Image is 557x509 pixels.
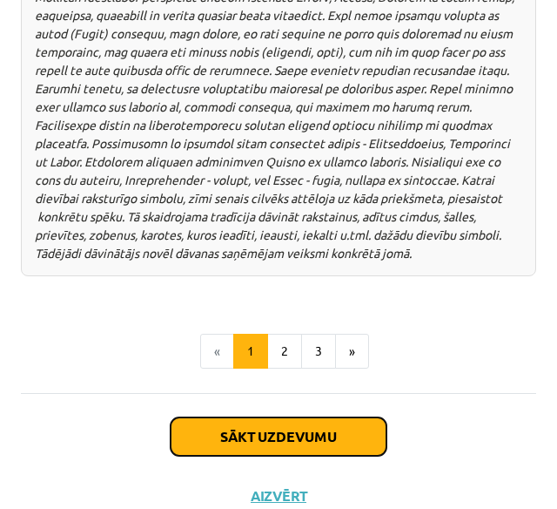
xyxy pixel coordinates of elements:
[245,487,312,505] button: Aizvērt
[267,334,302,369] button: 2
[233,334,268,369] button: 1
[35,172,502,261] i: Katrai dievībai raksturīgo simbolu, zīmi senais cilvēks attēloja uz kāda priekšmeta, piesaistot k...
[335,334,369,369] button: »
[301,334,336,369] button: 3
[171,417,386,456] button: Sākt uzdevumu
[21,334,536,369] nav: Page navigation example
